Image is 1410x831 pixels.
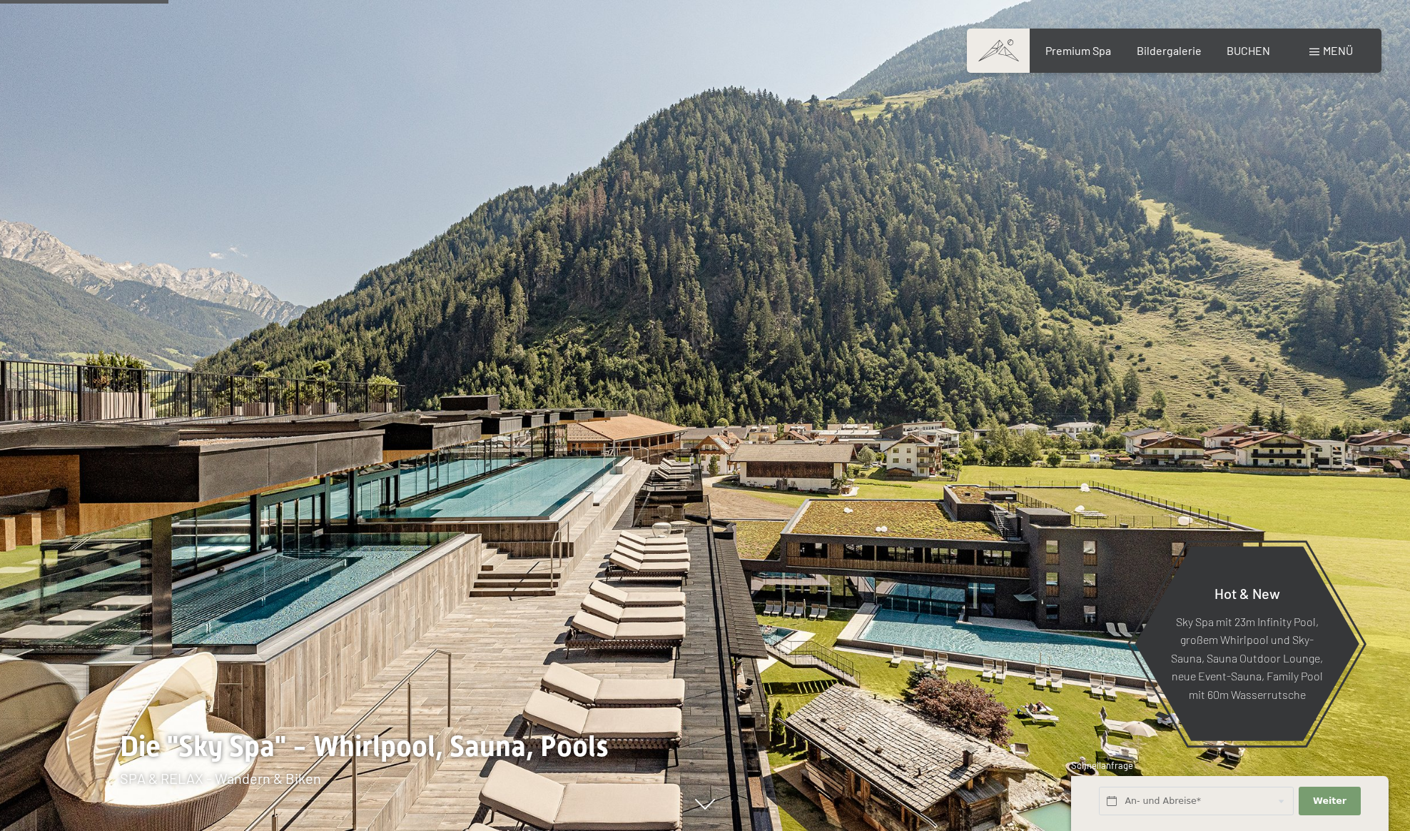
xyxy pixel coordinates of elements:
[1313,795,1346,807] span: Weiter
[1214,584,1280,601] span: Hot & New
[1323,44,1353,57] span: Menü
[1071,760,1133,771] span: Schnellanfrage
[1170,612,1324,703] p: Sky Spa mit 23m Infinity Pool, großem Whirlpool und Sky-Sauna, Sauna Outdoor Lounge, neue Event-S...
[1227,44,1270,57] a: BUCHEN
[1137,44,1202,57] a: Bildergalerie
[1299,787,1360,816] button: Weiter
[1134,545,1360,742] a: Hot & New Sky Spa mit 23m Infinity Pool, großem Whirlpool und Sky-Sauna, Sauna Outdoor Lounge, ne...
[1045,44,1111,57] a: Premium Spa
